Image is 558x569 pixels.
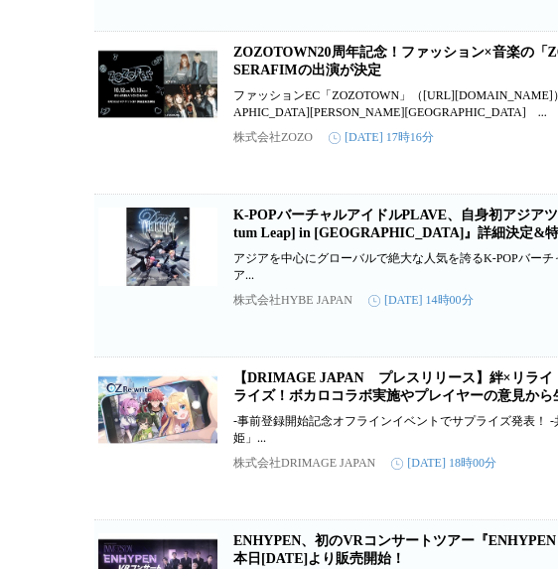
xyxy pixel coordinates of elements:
img: ZOZOTOWN20周年記念！ファッション×音楽の「ZOZOFES」を10月12日・13日に開催！YOASOBI・LE SSERAFIMの出演が決定 [98,44,217,123]
p: 株式会社HYBE JAPAN [233,292,352,309]
time: [DATE] 17時16分 [329,129,434,146]
time: [DATE] 14時00分 [368,292,474,309]
img: K-POPバーチャルアイドルPLAVE、自身初アジアツアーの日本公演『2025PLAVE Asia Tour [DASH: Quantum Leap] in Japan』詳細決定&特設サイトオープン！ [98,207,217,286]
p: 株式会社ZOZO [233,129,313,146]
img: 【DRIMAGE JAPAN プレスリリース】絆×リライト×異世界RPG「OZ Re:write（オズ リライト）」サプライズ！ボカロコラボ実施やプレイヤーの意見から生まれた「乙姫」のビジュアル発表！ [98,369,217,449]
p: 株式会社DRIMAGE JAPAN [233,455,375,472]
time: [DATE] 18時00分 [391,455,496,472]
